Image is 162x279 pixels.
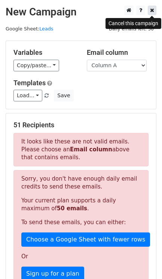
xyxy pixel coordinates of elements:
[6,6,156,18] h2: New Campaign
[106,18,161,29] div: Cancel this campaign
[70,146,112,153] strong: Email column
[21,253,141,261] p: Or
[13,90,42,101] a: Load...
[21,197,141,213] p: Your current plan supports a daily maximum of .
[13,133,149,166] p: It looks like these are not valid emails. Please choose an above that contains emails.
[21,232,150,247] a: Choose a Google Sheet with fewer rows
[125,243,162,279] iframe: Chat Widget
[39,26,53,32] a: Leads
[87,48,149,57] h5: Email column
[54,90,73,101] button: Save
[13,79,46,87] a: Templates
[57,205,87,212] strong: 50 emails
[13,48,76,57] h5: Variables
[21,175,141,191] p: Sorry, you don't have enough daily email credits to send these emails.
[6,26,53,32] small: Google Sheet:
[13,60,59,71] a: Copy/paste...
[13,121,149,129] h5: 51 Recipients
[21,219,141,226] p: To send these emails, you can either:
